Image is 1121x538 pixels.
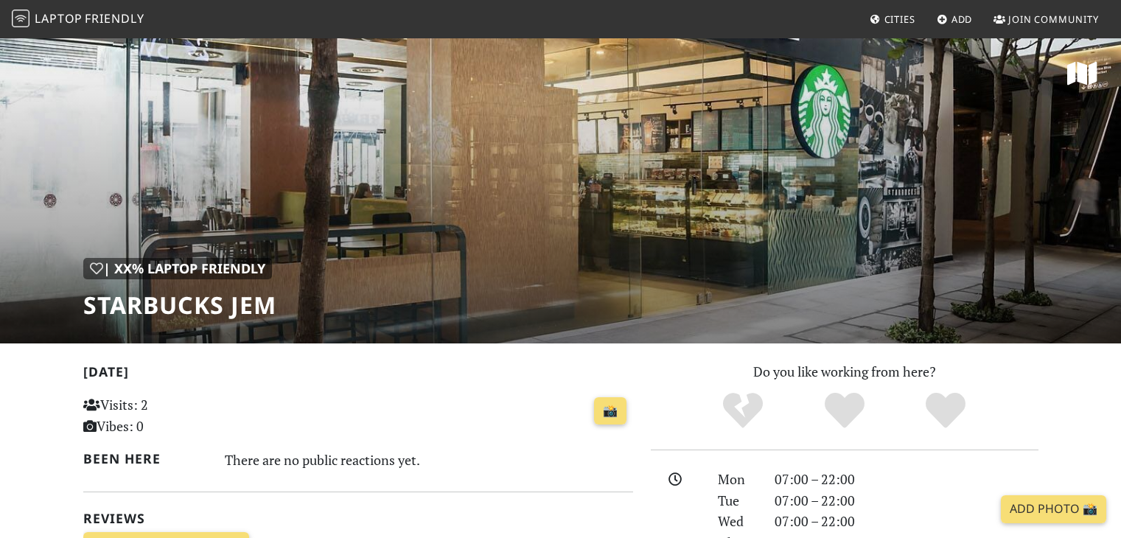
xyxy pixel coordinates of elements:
[12,7,144,32] a: LaptopFriendly LaptopFriendly
[83,451,208,467] h2: Been here
[709,511,765,532] div: Wed
[85,10,144,27] span: Friendly
[83,364,633,385] h2: [DATE]
[884,13,915,26] span: Cities
[766,490,1047,511] div: 07:00 – 22:00
[988,6,1105,32] a: Join Community
[951,13,973,26] span: Add
[651,361,1038,382] p: Do you like working from here?
[1008,13,1099,26] span: Join Community
[766,511,1047,532] div: 07:00 – 22:00
[709,490,765,511] div: Tue
[35,10,83,27] span: Laptop
[692,391,794,431] div: No
[83,511,633,526] h2: Reviews
[766,469,1047,490] div: 07:00 – 22:00
[895,391,996,431] div: Definitely!
[864,6,921,32] a: Cities
[225,448,633,472] div: There are no public reactions yet.
[1001,495,1106,523] a: Add Photo 📸
[12,10,29,27] img: LaptopFriendly
[83,394,255,437] p: Visits: 2 Vibes: 0
[594,397,626,425] a: 📸
[794,391,895,431] div: Yes
[83,291,276,319] h1: Starbucks JEM
[931,6,979,32] a: Add
[709,469,765,490] div: Mon
[83,258,272,279] div: | XX% Laptop Friendly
